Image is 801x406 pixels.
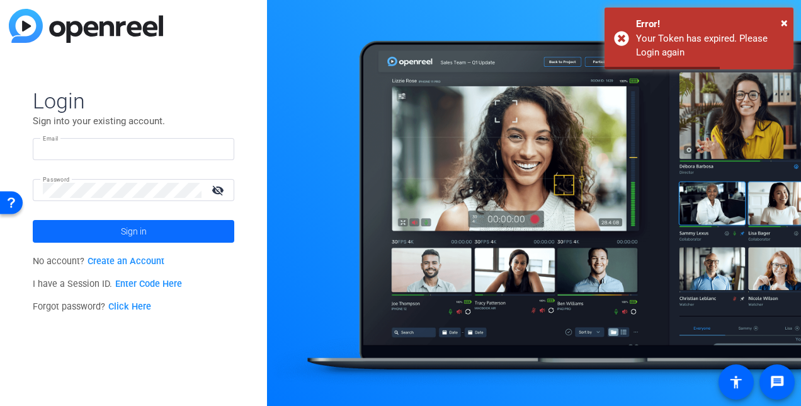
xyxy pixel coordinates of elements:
mat-icon: message [770,374,785,390]
mat-icon: accessibility [729,374,744,390]
mat-label: Email [43,135,59,142]
span: × [781,15,788,30]
button: Sign in [33,220,234,243]
div: Your Token has expired. Please Login again [636,32,784,60]
span: No account? [33,256,164,267]
mat-label: Password [43,176,70,183]
span: Forgot password? [33,301,151,312]
button: Close [781,13,788,32]
div: Error! [636,17,784,32]
span: Sign in [121,216,147,247]
span: I have a Session ID. [33,279,182,289]
img: blue-gradient.svg [9,9,163,43]
a: Click Here [108,301,151,312]
mat-icon: visibility_off [204,181,234,199]
p: Sign into your existing account. [33,114,234,128]
input: Enter Email Address [43,142,224,157]
a: Enter Code Here [115,279,182,289]
span: Login [33,88,234,114]
a: Create an Account [88,256,164,267]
